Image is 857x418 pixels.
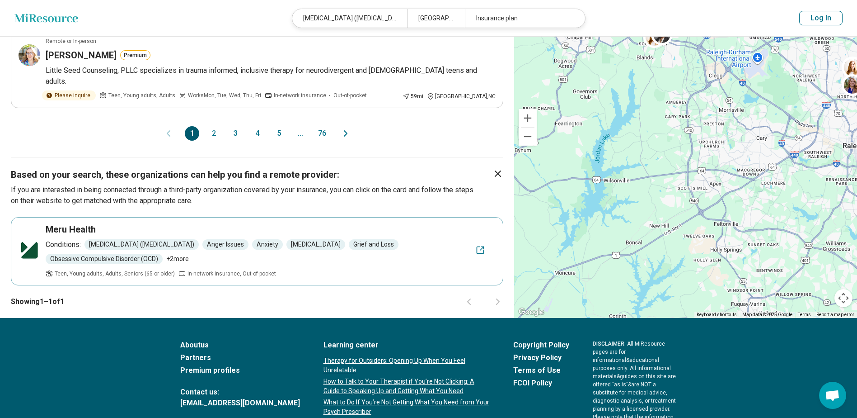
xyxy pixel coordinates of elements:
[180,387,300,398] span: Contact us:
[46,239,81,250] p: Conditions:
[516,306,546,318] a: Open this area in Google Maps (opens a new window)
[180,340,300,351] a: Aboutus
[742,312,792,317] span: Map data ©2025 Google
[166,254,189,264] span: + 2 more
[407,9,464,28] div: [GEOGRAPHIC_DATA], [GEOGRAPHIC_DATA] 27519
[464,296,474,307] button: Previous page
[46,65,496,87] p: Little Seed Counseling, PLLC specializes in trauma informed, inclusive therapy for neurodivergent...
[228,126,243,141] button: 3
[206,126,221,141] button: 2
[252,239,283,250] span: Anxiety
[323,377,490,396] a: How to Talk to Your Therapist if You’re Not Clicking: A Guide to Speaking Up and Getting What You...
[55,270,175,278] span: Teen, Young adults, Adults, Seniors (65 or older)
[593,341,624,347] span: DISCLAIMER
[798,312,811,317] a: Terms (opens in new tab)
[427,92,496,100] div: [GEOGRAPHIC_DATA] , NC
[188,91,261,100] span: Works Mon, Tue, Wed, Thu, Fri
[315,126,329,141] button: 76
[516,306,546,318] img: Google
[250,126,264,141] button: 4
[84,239,199,250] span: [MEDICAL_DATA] ([MEDICAL_DATA])
[513,378,569,389] a: FCOI Policy
[202,239,248,250] span: Anger Issues
[11,217,503,285] a: Meru HealthConditions:[MEDICAL_DATA] ([MEDICAL_DATA])Anger IssuesAnxiety[MEDICAL_DATA]Grief and L...
[187,270,276,278] span: In-network insurance, Out-of-pocket
[108,91,175,100] span: Teen, Young adults, Adults
[292,9,407,28] div: [MEDICAL_DATA] ([MEDICAL_DATA])
[519,109,537,127] button: Zoom in
[816,312,854,317] a: Report a map error
[349,239,398,250] span: Grief and Loss
[323,340,490,351] a: Learning center
[465,9,580,28] div: Insurance plan
[46,254,163,264] span: Obsessive Compulsive Disorder (OCD)
[513,352,569,363] a: Privacy Policy
[185,126,199,141] button: 1
[403,92,423,100] div: 59 mi
[323,398,490,417] a: What to Do If You’re Not Getting What You Need from Your Psych Prescriber
[274,91,326,100] span: In-network insurance
[519,128,537,146] button: Zoom out
[492,296,503,307] button: Next page
[42,90,96,100] div: Please inquire
[697,312,737,318] button: Keyboard shortcuts
[180,398,300,408] a: [EMAIL_ADDRESS][DOMAIN_NAME]
[834,289,852,307] button: Map camera controls
[120,50,150,60] button: Premium
[286,239,345,250] span: [MEDICAL_DATA]
[513,340,569,351] a: Copyright Policy
[799,11,843,25] button: Log In
[340,126,351,141] button: Next page
[333,91,367,100] span: Out-of-pocket
[11,285,503,318] div: Showing 1 – 1 of 1
[46,223,96,236] h3: Meru Health
[46,37,96,45] p: Remote or In-person
[323,356,490,375] a: Therapy for Outsiders: Opening Up When You Feel Unrelatable
[819,382,846,409] div: Open chat
[272,126,286,141] button: 5
[180,352,300,363] a: Partners
[293,126,308,141] span: ...
[513,365,569,376] a: Terms of Use
[180,365,300,376] a: Premium profiles
[46,49,117,62] h3: [PERSON_NAME]
[163,126,174,141] button: Previous page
